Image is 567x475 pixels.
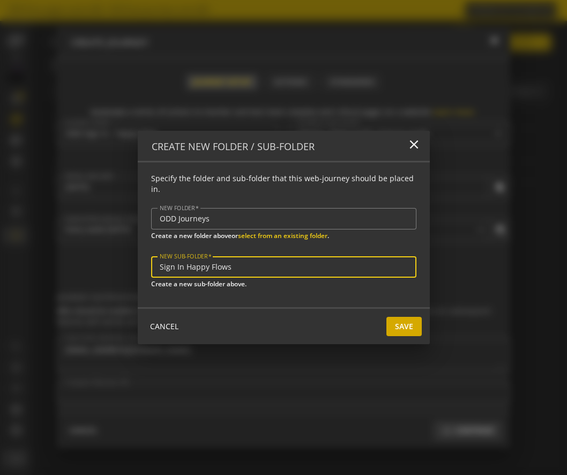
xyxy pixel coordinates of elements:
span: or . [232,231,329,240]
mat-icon: close [407,137,421,152]
span: Save [395,317,413,336]
button: CANCEL [146,317,183,336]
mat-hint: Create a new sub-folder above. [151,278,247,288]
button: Save [386,317,422,336]
span: CANCEL [150,317,178,336]
mat-label: NEW SUB-FOLDER [160,252,208,259]
mat-hint: Create a new folder above [151,229,329,240]
button: select from an existing folder [238,232,327,240]
input: Enter name of new sub-folder [160,263,408,272]
input: Enter name of new folder [160,214,408,224]
mat-label: NEW FOLDER [160,204,195,211]
div: Specify the folder and sub-folder that this web-journey should be placed in. [151,173,416,195]
h4: Create new folder / sub-folder [152,142,315,152]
